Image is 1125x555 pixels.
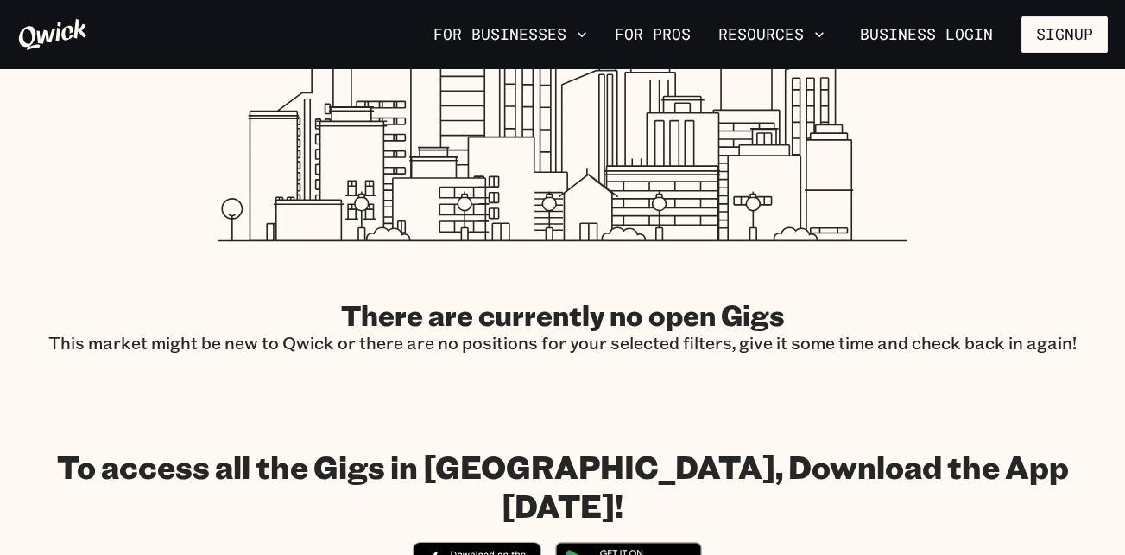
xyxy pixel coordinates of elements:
[1021,16,1108,53] button: Signup
[48,297,1077,332] h2: There are currently no open Gigs
[608,20,698,49] a: For Pros
[48,332,1077,354] p: This market might be new to Qwick or there are no positions for your selected filters, give it so...
[711,20,831,49] button: Resources
[845,16,1008,53] a: Business Login
[427,20,594,49] button: For Businesses
[17,447,1108,525] h1: To access all the Gigs in [GEOGRAPHIC_DATA], Download the App [DATE]!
